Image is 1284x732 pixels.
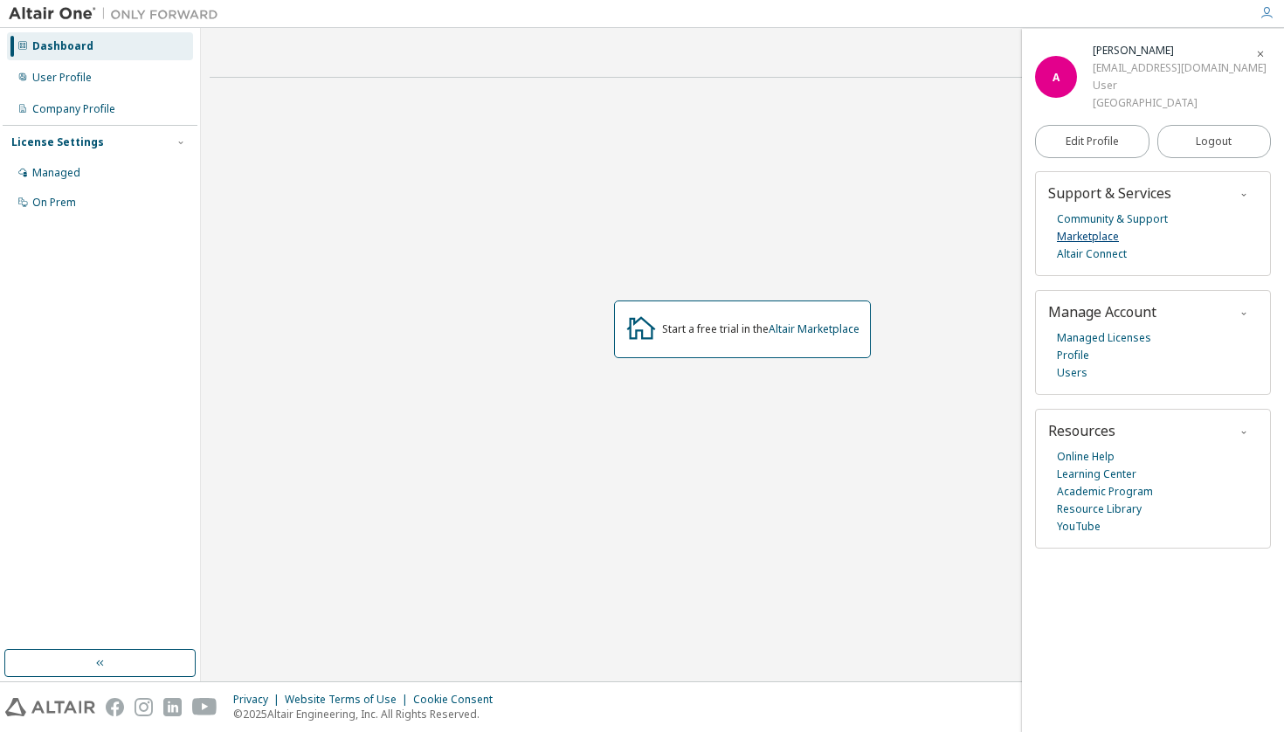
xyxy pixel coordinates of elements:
[1196,133,1232,150] span: Logout
[1093,94,1267,112] div: [GEOGRAPHIC_DATA]
[769,321,859,336] a: Altair Marketplace
[1057,483,1153,501] a: Academic Program
[32,39,93,53] div: Dashboard
[192,698,217,716] img: youtube.svg
[1048,302,1156,321] span: Manage Account
[1057,501,1142,518] a: Resource Library
[1053,70,1060,85] span: A
[1093,59,1267,77] div: [EMAIL_ADDRESS][DOMAIN_NAME]
[1057,448,1115,466] a: Online Help
[413,693,503,707] div: Cookie Consent
[1057,466,1136,483] a: Learning Center
[233,693,285,707] div: Privacy
[9,5,227,23] img: Altair One
[32,166,80,180] div: Managed
[1057,245,1127,263] a: Altair Connect
[1057,347,1089,364] a: Profile
[32,71,92,85] div: User Profile
[1093,42,1267,59] div: Andriana Metsini
[5,698,95,716] img: altair_logo.svg
[1048,183,1171,203] span: Support & Services
[1066,135,1119,148] span: Edit Profile
[1057,211,1168,228] a: Community & Support
[1057,228,1119,245] a: Marketplace
[32,102,115,116] div: Company Profile
[32,196,76,210] div: On Prem
[135,698,153,716] img: instagram.svg
[233,707,503,722] p: © 2025 Altair Engineering, Inc. All Rights Reserved.
[163,698,182,716] img: linkedin.svg
[1093,77,1267,94] div: User
[1157,125,1272,158] button: Logout
[106,698,124,716] img: facebook.svg
[285,693,413,707] div: Website Terms of Use
[1057,329,1151,347] a: Managed Licenses
[1048,421,1115,440] span: Resources
[1035,125,1149,158] a: Edit Profile
[1057,518,1101,535] a: YouTube
[11,135,104,149] div: License Settings
[1057,364,1087,382] a: Users
[662,322,859,336] div: Start a free trial in the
